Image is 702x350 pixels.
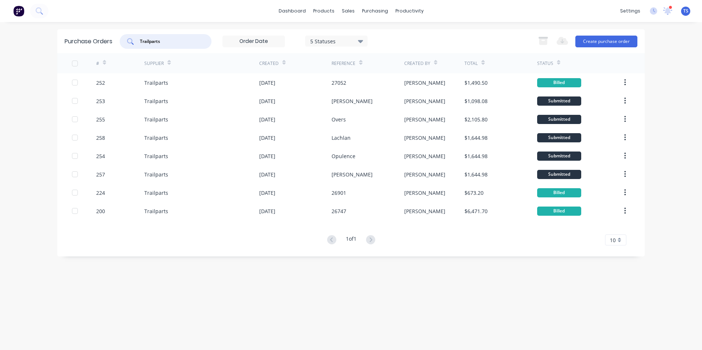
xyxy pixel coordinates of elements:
[332,60,355,67] div: Reference
[346,235,357,245] div: 1 of 1
[259,134,275,142] div: [DATE]
[683,8,688,14] span: TS
[96,152,105,160] div: 254
[332,116,346,123] div: Overs
[464,97,488,105] div: $1,098.08
[259,97,275,105] div: [DATE]
[404,116,445,123] div: [PERSON_NAME]
[332,171,373,178] div: [PERSON_NAME]
[464,207,488,215] div: $6,471.70
[537,152,581,161] div: Submitted
[464,116,488,123] div: $2,105.80
[332,207,346,215] div: 26747
[537,207,581,216] div: Billed
[610,236,616,244] span: 10
[464,189,484,197] div: $673.20
[338,6,358,17] div: sales
[537,170,581,179] div: Submitted
[537,78,581,87] div: Billed
[464,60,478,67] div: Total
[96,79,105,87] div: 252
[310,37,363,45] div: 5 Statuses
[259,171,275,178] div: [DATE]
[404,134,445,142] div: [PERSON_NAME]
[144,152,168,160] div: Trailparts
[65,37,112,46] div: Purchase Orders
[464,79,488,87] div: $1,490.50
[259,189,275,197] div: [DATE]
[96,189,105,197] div: 224
[144,79,168,87] div: Trailparts
[404,171,445,178] div: [PERSON_NAME]
[96,97,105,105] div: 253
[259,60,279,67] div: Created
[144,134,168,142] div: Trailparts
[259,79,275,87] div: [DATE]
[404,207,445,215] div: [PERSON_NAME]
[575,36,637,47] button: Create purchase order
[96,60,99,67] div: #
[13,6,24,17] img: Factory
[537,60,553,67] div: Status
[464,171,488,178] div: $1,644.98
[223,36,285,47] input: Order Date
[332,152,355,160] div: Opulence
[310,6,338,17] div: products
[275,6,310,17] a: dashboard
[404,60,430,67] div: Created By
[537,188,581,197] div: Billed
[259,116,275,123] div: [DATE]
[404,79,445,87] div: [PERSON_NAME]
[96,116,105,123] div: 255
[404,97,445,105] div: [PERSON_NAME]
[144,60,164,67] div: Supplier
[332,134,351,142] div: Lachlan
[144,97,168,105] div: Trailparts
[144,116,168,123] div: Trailparts
[332,79,346,87] div: 27052
[404,189,445,197] div: [PERSON_NAME]
[537,96,581,106] div: Submitted
[392,6,427,17] div: productivity
[144,207,168,215] div: Trailparts
[464,134,488,142] div: $1,644.98
[139,38,200,45] input: Search purchase orders...
[144,189,168,197] div: Trailparts
[537,133,581,142] div: Submitted
[464,152,488,160] div: $1,644.98
[537,115,581,124] div: Submitted
[616,6,644,17] div: settings
[96,134,105,142] div: 258
[332,189,346,197] div: 26901
[358,6,392,17] div: purchasing
[332,97,373,105] div: [PERSON_NAME]
[404,152,445,160] div: [PERSON_NAME]
[144,171,168,178] div: Trailparts
[259,152,275,160] div: [DATE]
[96,171,105,178] div: 257
[96,207,105,215] div: 200
[259,207,275,215] div: [DATE]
